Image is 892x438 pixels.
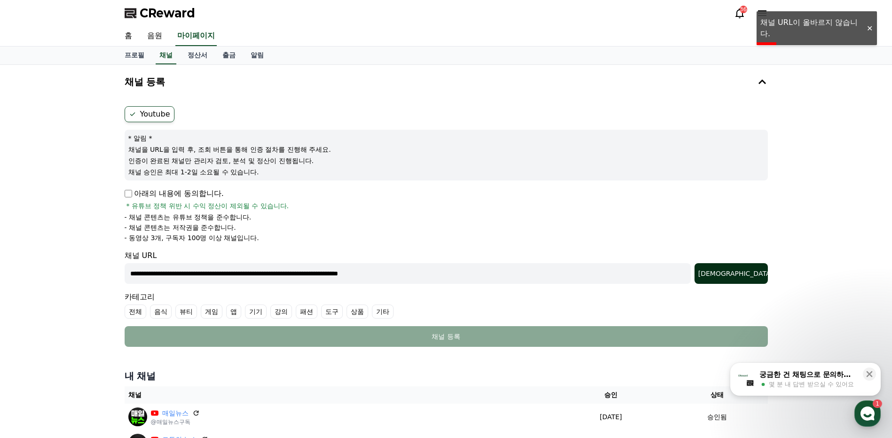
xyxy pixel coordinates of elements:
[143,332,749,341] div: 채널 등록
[140,6,195,21] span: CReward
[201,305,222,319] label: 게임
[180,47,215,64] a: 정산서
[125,291,768,319] div: 카테고리
[245,305,267,319] label: 기기
[698,269,764,278] div: [DEMOGRAPHIC_DATA]
[666,386,768,404] th: 상태
[128,145,764,154] p: 채널을 URL을 입력 후, 조회 버튼을 통해 인증 절차를 진행해 주세요.
[128,407,147,426] img: 매일뉴스
[117,26,140,46] a: 홈
[125,369,768,383] h4: 내 채널
[740,6,747,13] div: 36
[128,156,764,165] p: 인증이 완료된 채널만 관리자 검토, 분석 및 정산이 진행됩니다.
[140,26,170,46] a: 음원
[125,386,556,404] th: 채널
[707,412,727,422] p: 승인됨
[121,69,772,95] button: 채널 등록
[555,386,666,404] th: 승인
[270,305,292,319] label: 강의
[734,8,745,19] a: 36
[125,326,768,347] button: 채널 등록
[150,305,172,319] label: 음식
[175,305,197,319] label: 뷰티
[125,77,166,87] h4: 채널 등록
[125,6,195,21] a: CReward
[125,223,236,232] p: - 채널 콘텐츠는 저작권을 준수합니다.
[125,250,768,284] div: 채널 URL
[125,106,174,122] label: Youtube
[151,418,200,426] p: @매일뉴스구독
[372,305,394,319] label: 기타
[117,47,152,64] a: 프로필
[226,305,241,319] label: 앱
[175,26,217,46] a: 마이페이지
[243,47,271,64] a: 알림
[125,233,259,242] p: - 동영상 3개, 구독자 100명 이상 채널입니다.
[321,305,343,319] label: 도구
[121,298,181,321] a: 설정
[125,305,146,319] label: 전체
[215,47,243,64] a: 출금
[145,312,157,320] span: 설정
[695,263,768,284] button: [DEMOGRAPHIC_DATA]
[86,313,97,320] span: 대화
[128,167,764,177] p: 채널 승인은 최대 1-2일 소요될 수 있습니다.
[156,47,176,64] a: 채널
[559,412,663,422] p: [DATE]
[95,297,99,305] span: 1
[347,305,368,319] label: 상품
[125,188,224,199] p: 아래의 내용에 동의합니다.
[62,298,121,321] a: 1대화
[296,305,317,319] label: 패션
[3,298,62,321] a: 홈
[30,312,35,320] span: 홈
[126,201,289,211] span: * 유튜브 정책 위반 시 수익 정산이 제외될 수 있습니다.
[125,212,252,222] p: - 채널 콘텐츠는 유튜브 정책을 준수합니다.
[162,408,189,418] a: 매일뉴스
